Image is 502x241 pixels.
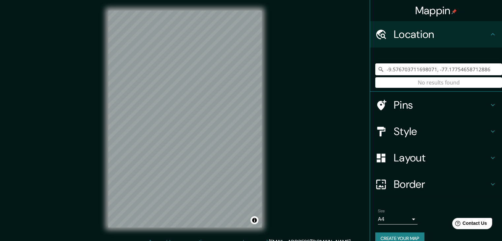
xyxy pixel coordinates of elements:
h4: Location [394,28,489,41]
h4: Border [394,178,489,191]
input: Pick your city or area [375,63,502,75]
div: No results found [375,77,502,88]
div: Pins [370,92,502,118]
iframe: Help widget launcher [443,215,495,234]
button: Toggle attribution [251,216,258,224]
div: A4 [378,214,418,224]
h4: Layout [394,151,489,164]
h4: Pins [394,98,489,112]
canvas: Map [108,11,262,227]
div: Border [370,171,502,197]
img: pin-icon.png [452,9,457,14]
label: Size [378,208,385,214]
div: Location [370,21,502,48]
div: Layout [370,145,502,171]
div: Style [370,118,502,145]
h4: Mappin [415,4,457,17]
h4: Style [394,125,489,138]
